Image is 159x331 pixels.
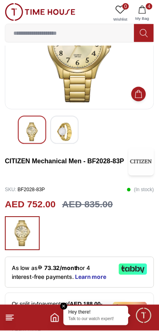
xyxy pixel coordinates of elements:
img: Tamara [113,302,147,314]
button: 4My Bag [131,3,154,24]
img: CITIZEN Mechanical Men - BF2028-83P [25,123,39,141]
img: CITIZEN Mechanical Men - BF2028-83P [57,123,72,141]
span: My Bag [132,15,153,21]
div: Chat Widget [135,307,153,325]
span: AED 188.00 [70,301,101,308]
img: ... [5,3,75,21]
img: CITIZEN Mechanical Men - BF2028-83P [129,148,154,176]
p: BF2028-83P [5,184,45,196]
a: 0Wishlist [110,3,131,24]
button: Add to Cart [131,87,146,101]
span: SKU : [5,187,16,193]
a: Home [50,313,60,323]
span: 0 [122,3,129,10]
div: Hey there! [69,310,124,316]
p: ( In stock ) [127,184,154,196]
h2: AED 752.00 [5,198,56,212]
img: ... [12,221,32,247]
h3: CITIZEN Mechanical Men - BF2028-83P [5,157,129,167]
h3: AED 835.00 [62,198,113,212]
span: Wishlist [110,16,131,22]
span: 4 [146,3,153,10]
p: Talk to our watch expert! [69,317,124,323]
em: Close tooltip [60,303,68,310]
